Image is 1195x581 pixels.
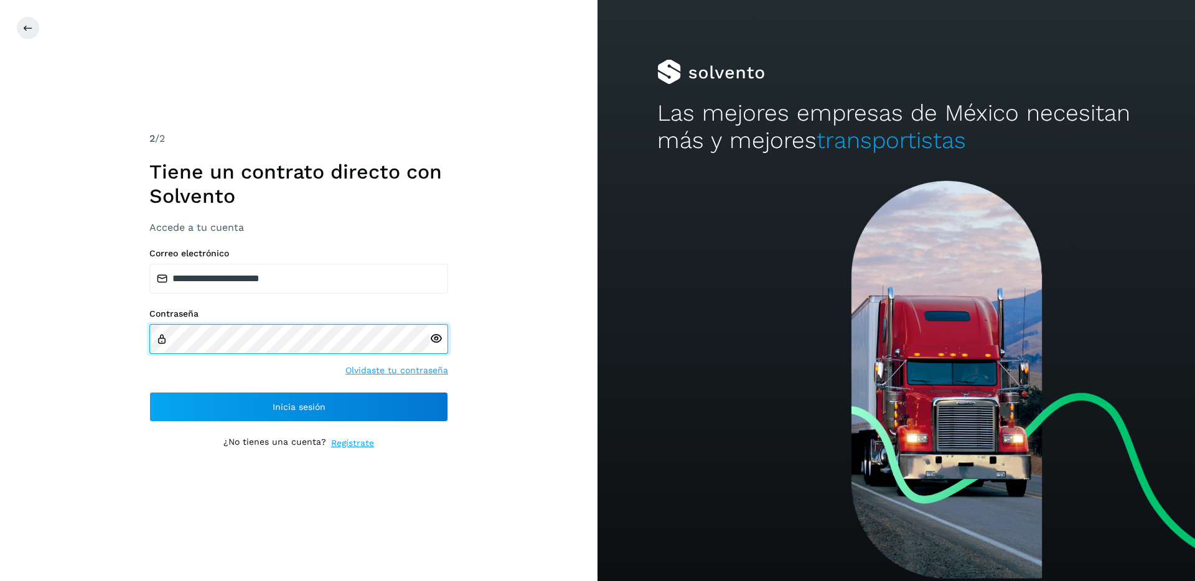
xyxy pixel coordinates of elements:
[149,248,448,259] label: Correo electrónico
[149,131,448,146] div: /2
[331,437,374,450] a: Regístrate
[657,100,1135,155] h2: Las mejores empresas de México necesitan más y mejores
[223,437,326,450] p: ¿No tienes una cuenta?
[273,402,326,411] span: Inicia sesión
[149,221,448,233] h3: Accede a tu cuenta
[149,392,448,422] button: Inicia sesión
[149,132,155,144] span: 2
[149,309,448,319] label: Contraseña
[149,160,448,208] h1: Tiene un contrato directo con Solvento
[345,364,448,377] a: Olvidaste tu contraseña
[817,127,966,154] span: transportistas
